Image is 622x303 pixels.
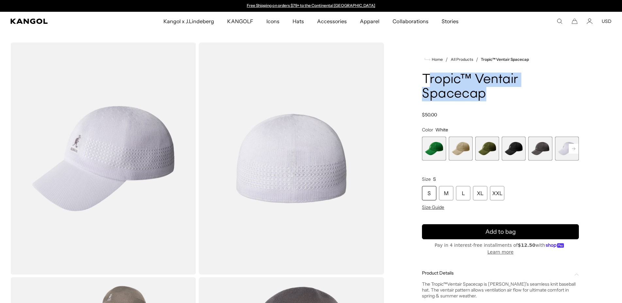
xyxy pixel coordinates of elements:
[435,12,465,31] a: Stories
[602,18,612,24] button: USD
[422,137,446,160] label: Turf Green
[317,12,347,31] span: Accessories
[360,12,379,31] span: Apparel
[199,42,384,275] img: color-white
[473,186,487,200] div: XL
[221,12,260,31] a: KANGOLF
[157,12,221,31] a: Kangol x J.Lindeberg
[227,12,253,31] span: KANGOLF
[587,18,593,24] a: Account
[443,56,448,63] li: /
[430,57,443,62] span: Home
[353,12,386,31] a: Apparel
[442,12,459,31] span: Stories
[443,281,447,287] span: ™
[422,270,571,276] span: Product Details
[481,57,529,62] a: Tropic™ Ventair Spacecap
[422,127,433,133] span: Color
[247,3,375,8] a: Free Shipping on orders $79+ to the Continental [GEOGRAPHIC_DATA]
[555,137,579,160] label: White
[555,137,579,160] div: 6 of 8
[260,12,286,31] a: Icons
[425,57,443,62] a: Home
[386,12,435,31] a: Collaborations
[528,137,552,160] div: 5 of 8
[244,3,378,8] div: Announcement
[422,137,446,160] div: 1 of 8
[572,18,578,24] button: Cart
[286,12,311,31] a: Hats
[473,56,478,63] li: /
[422,204,444,210] span: Size Guide
[422,186,436,200] div: S
[502,137,526,160] div: 4 of 8
[433,176,436,182] span: S
[422,224,579,239] button: Add to bag
[502,137,526,160] label: Black
[244,3,378,8] div: 1 of 2
[422,73,579,101] h1: Tropic™ Ventair Spacecap
[10,19,108,24] a: Kangol
[435,127,448,133] span: White
[475,137,499,160] label: Army Green
[451,57,473,62] a: All Products
[422,281,579,299] div: The Tropic Ventair Spacecap is [PERSON_NAME]'s seamless knit baseball hat. The ventair pattern al...
[485,227,516,236] span: Add to bag
[490,186,504,200] div: XXL
[244,3,378,8] slideshow-component: Announcement bar
[456,186,470,200] div: L
[449,137,473,160] div: 2 of 8
[266,12,279,31] span: Icons
[163,12,214,31] span: Kangol x J.Lindeberg
[475,137,499,160] div: 3 of 8
[393,12,428,31] span: Collaborations
[528,137,552,160] label: Charcoal
[449,137,473,160] label: Beige
[422,112,437,118] span: $50.00
[311,12,353,31] a: Accessories
[422,176,431,182] span: Size
[439,186,453,200] div: M
[293,12,304,31] span: Hats
[557,18,563,24] summary: Search here
[422,56,579,63] nav: breadcrumbs
[10,42,196,275] img: color-white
